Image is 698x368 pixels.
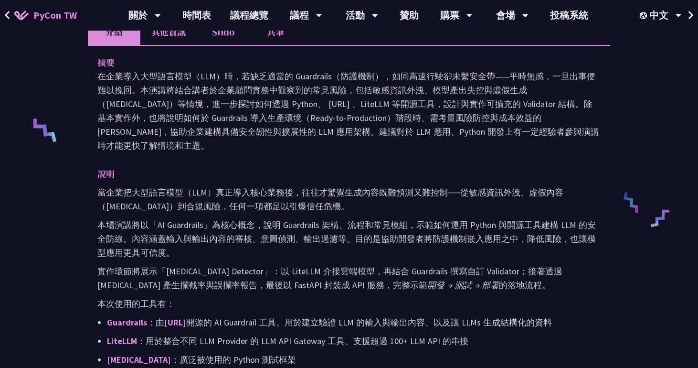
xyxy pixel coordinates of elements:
[107,317,147,328] a: Guardrails
[88,19,140,45] li: 介紹
[140,19,197,45] li: 其他資訊
[197,19,249,45] li: Slido
[107,334,601,348] p: ：用於整合不同 LLM Provider 的 LLM API Gateway 工具、支援超過 100+ LLM API 的串接
[33,8,77,22] span: PyCon TW
[107,354,171,365] a: [MEDICAL_DATA]
[97,218,601,260] p: 本場演講將以「AI Guardrails」為核心概念，說明 Guardrails 架構、流程和常見模組，示範如何運用 Python 與開源工具建構 LLM 的安全防線。內容涵蓋輸入與輸出內容的審...
[97,167,582,181] p: 說明
[107,315,601,329] p: ：由 開源的 AI Guardrail 工具、用於建立驗證 LLM 的輸入與輸出內容、以及讓 LLMs 生成結構化的資料
[164,317,186,328] a: [URL]
[97,185,601,213] p: 當企業把大型語言模型（LLM）真正導入核心業務後，往往才驚覺生成內容既難預測又難控制──從敏感資訊外洩、虛假內容（[MEDICAL_DATA]）到合規風險，任何一項都足以引爆信任危機。
[107,336,137,346] a: LiteLLM
[640,12,649,19] img: Locale Icon
[97,264,601,292] p: 實作環節將展示「[MEDICAL_DATA] Detector」：以 LiteLLM 介接雲端模型，再結合 Guardrails 撰寫自訂 Validator；接著透過 [MEDICAL_DAT...
[97,297,601,311] p: 本次使用的工具有：
[107,353,601,367] p: ：廣泛被使用的 Python 測試框架
[97,69,601,152] p: 在企業導入大型語言模型（LLM）時，若缺乏適當的 Guardrails（防護機制），如同高速行駛卻未繫安全帶——平時無感，一旦出事便難以挽回。本演講將結合講者於企業顧問實務中觀察到的常見風險，包...
[5,3,86,27] a: PyCon TW
[249,19,302,45] li: 共筆
[14,11,29,20] img: Home icon of PyCon TW 2025
[97,55,582,69] p: 摘要
[427,280,499,291] em: 開發 → 測試 → 部署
